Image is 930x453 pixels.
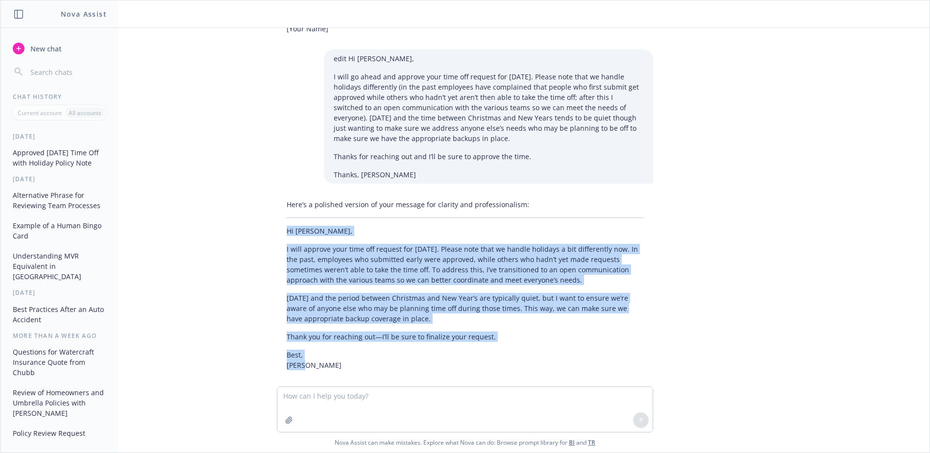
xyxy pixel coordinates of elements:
[287,244,643,285] p: I will approve your time off request for [DATE]. Please note that we handle holidays a bit differ...
[569,438,575,447] a: BI
[334,169,643,180] p: Thanks, [PERSON_NAME]
[9,344,110,381] button: Questions for Watercraft Insurance Quote from Chubb
[9,217,110,244] button: Example of a Human Bingo Card
[28,65,106,79] input: Search chats
[334,72,643,143] p: I will go ahead and approve your time off request for [DATE]. Please note that we handle holidays...
[1,332,118,340] div: More than a week ago
[69,109,101,117] p: All accounts
[9,187,110,214] button: Alternative Phrase for Reviewing Team Processes
[9,248,110,285] button: Understanding MVR Equivalent in [GEOGRAPHIC_DATA]
[18,109,62,117] p: Current account
[287,332,643,342] p: Thank you for reaching out—I’ll be sure to finalize your request.
[1,175,118,183] div: [DATE]
[28,44,62,54] span: New chat
[1,132,118,141] div: [DATE]
[9,301,110,328] button: Best Practices After an Auto Accident
[287,199,643,210] p: Here’s a polished version of your message for clarity and professionalism:
[334,53,643,64] p: edit Hi [PERSON_NAME],
[61,9,107,19] h1: Nova Assist
[287,293,643,324] p: [DATE] and the period between Christmas and New Year’s are typically quiet, but I want to ensure ...
[1,93,118,101] div: Chat History
[334,151,643,162] p: Thanks for reaching out and I’ll be sure to approve the time.
[9,40,110,57] button: New chat
[287,350,643,370] p: Best, [PERSON_NAME]
[287,226,643,236] p: Hi [PERSON_NAME],
[1,288,118,297] div: [DATE]
[9,384,110,421] button: Review of Homeowners and Umbrella Policies with [PERSON_NAME]
[9,425,110,441] button: Policy Review Request
[588,438,595,447] a: TR
[4,432,926,453] span: Nova Assist can make mistakes. Explore what Nova can do: Browse prompt library for and
[9,144,110,171] button: Approved [DATE] Time Off with Holiday Policy Note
